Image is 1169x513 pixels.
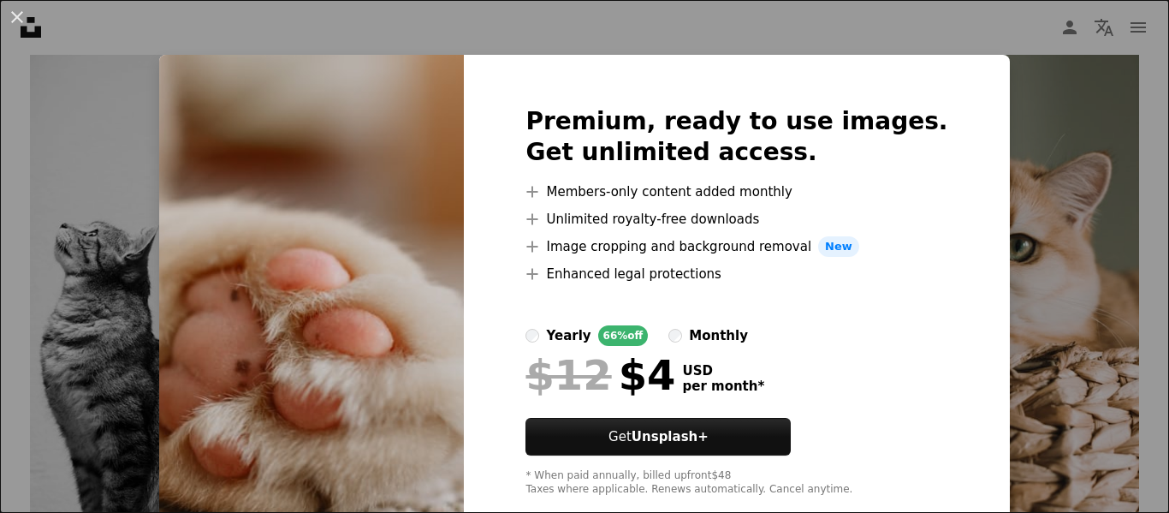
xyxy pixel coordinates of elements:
[546,325,590,346] div: yearly
[682,363,764,379] span: USD
[525,418,791,456] button: GetUnsplash+
[525,469,947,497] div: * When paid annually, billed upfront $48 Taxes where applicable. Renews automatically. Cancel any...
[668,329,682,343] input: monthly
[598,325,649,346] div: 66% off
[525,353,611,397] span: $12
[525,106,947,168] h2: Premium, ready to use images. Get unlimited access.
[525,353,675,397] div: $4
[525,264,947,284] li: Enhanced legal protections
[525,209,947,230] li: Unlimited royalty-free downloads
[525,182,947,202] li: Members-only content added monthly
[818,236,859,257] span: New
[525,329,539,343] input: yearly66%off
[632,429,709,444] strong: Unsplash+
[689,325,748,346] div: monthly
[525,236,947,257] li: Image cropping and background removal
[682,379,764,394] span: per month *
